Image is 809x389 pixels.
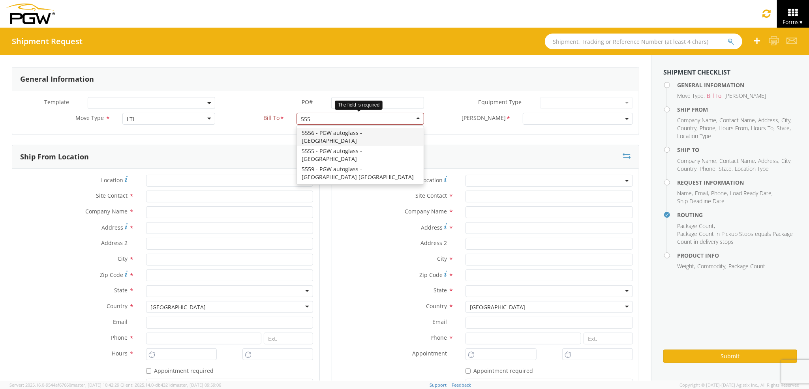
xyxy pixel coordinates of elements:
span: State [434,286,447,294]
li: , [695,189,709,197]
li: , [781,157,792,165]
span: master, [DATE] 09:59:06 [173,382,221,388]
span: Commodity [697,262,725,270]
span: State [719,165,732,172]
div: [GEOGRAPHIC_DATA] [150,303,206,311]
span: Country [677,165,696,172]
span: ▼ [799,19,803,26]
input: Shipment, Tracking or Reference Number (at least 4 chars) [545,34,742,49]
li: , [677,124,698,132]
div: [GEOGRAPHIC_DATA] [470,303,525,311]
input: Ext. [264,333,313,344]
span: Address [758,116,778,124]
li: , [758,116,779,124]
div: 5556 - PGW autoglass - [GEOGRAPHIC_DATA] [297,128,424,146]
strong: Shipment Checklist [663,68,730,77]
h4: Routing [677,212,797,218]
span: Address 2 [420,239,447,247]
span: Bill To [707,92,721,99]
div: The field is required [335,101,383,110]
span: Email [113,318,128,325]
span: Package Count [677,222,714,230]
h4: Product Info [677,252,797,258]
span: Country [107,302,128,310]
div: 5555 - PGW autoglass - [GEOGRAPHIC_DATA] [297,146,424,164]
li: , [719,116,756,124]
span: Phone [700,124,715,132]
label: Appointment required [146,366,215,375]
label: Appointment required [466,366,535,375]
span: Location [420,176,443,184]
span: Equipment Type [478,98,522,106]
span: Address [421,224,443,231]
a: Feedback [452,382,471,388]
span: Hours [112,350,128,357]
span: Move Type [677,92,704,99]
span: Zip Code [419,271,443,279]
li: , [730,189,773,197]
li: , [677,116,717,124]
span: Country [677,124,696,132]
span: Address [758,157,778,165]
span: PO# [302,98,313,106]
li: , [777,124,791,132]
li: , [677,92,705,100]
span: Phone [700,165,715,172]
div: 5559 - PGW autoglass - [GEOGRAPHIC_DATA] [GEOGRAPHIC_DATA] [297,164,424,182]
div: LTL [127,115,135,123]
span: Hours To [751,124,773,132]
img: pgw-form-logo-1aaa8060b1cc70fad034.png [6,4,55,24]
button: Submit [663,350,797,363]
span: Copyright © [DATE]-[DATE] Agistix Inc., All Rights Reserved [679,382,800,388]
li: , [719,157,756,165]
span: Location [101,176,123,184]
span: Phone [711,189,727,197]
input: Appointment required [146,368,151,374]
span: City [437,255,447,262]
li: , [707,92,723,100]
span: Phone [111,334,128,341]
span: Forms [783,18,803,26]
span: Company Name [677,116,716,124]
input: Ext. [584,333,633,344]
span: Location Type [677,132,711,140]
span: Move Type [75,114,104,122]
span: Contact Name [719,157,755,165]
span: Zip Code [100,271,123,279]
span: Client: 2025.14.0-db4321d [120,382,221,388]
span: Package Count in Pickup Stops equals Package Count in delivery stops [677,230,793,245]
span: Name [677,189,692,197]
li: , [751,124,775,132]
span: Contact Name [719,116,755,124]
li: , [700,165,717,173]
li: , [719,165,733,173]
span: Template [44,98,69,106]
span: Bill Code [462,114,506,123]
span: City [781,157,790,165]
span: State [777,124,790,132]
span: City [781,116,790,124]
span: Package Count [728,262,765,270]
span: Company Name [405,208,447,215]
span: Location Type [91,380,128,387]
span: [PERSON_NAME] [725,92,766,99]
span: Location Type [411,380,447,387]
span: master, [DATE] 10:42:29 [71,382,119,388]
span: Ship Deadline Date [677,197,725,205]
span: - [234,350,236,357]
li: , [677,157,717,165]
span: Address [101,224,123,231]
li: , [677,262,695,270]
h4: General Information [677,82,797,88]
a: Support [430,382,447,388]
h4: Ship To [677,147,797,153]
span: - [554,350,556,357]
span: Load Ready Date [730,189,771,197]
span: Phone [430,334,447,341]
h4: Request Information [677,180,797,185]
h4: Shipment Request [12,37,83,46]
h3: Ship From Location [20,153,89,161]
li: , [697,262,726,270]
span: Location Type [735,165,769,172]
span: City [118,255,128,262]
